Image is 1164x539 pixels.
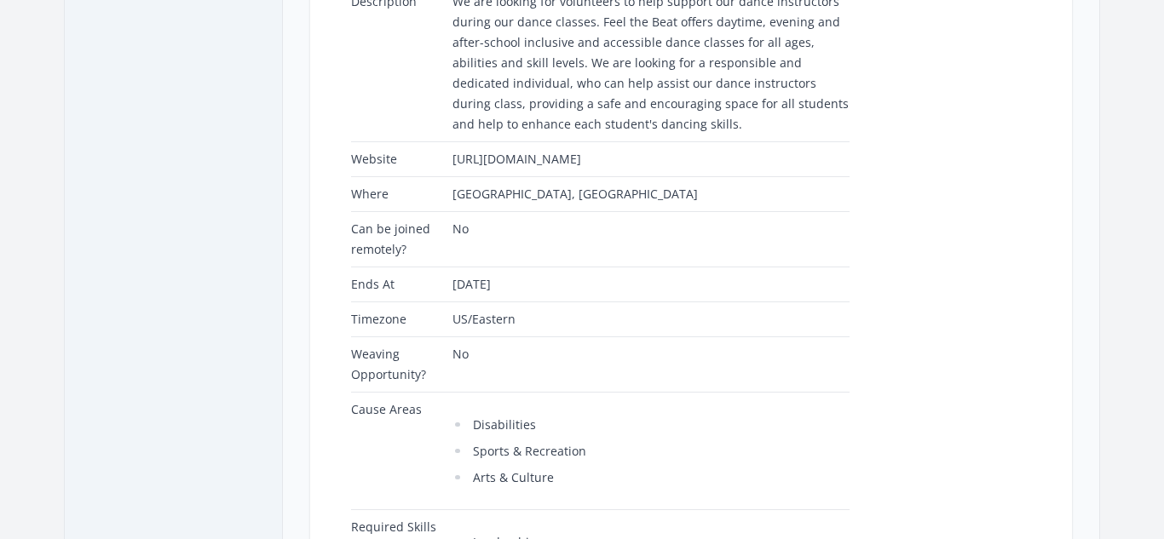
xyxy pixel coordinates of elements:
td: Where [351,177,446,212]
td: Timezone [351,302,446,337]
td: [DATE] [446,267,850,302]
td: No [446,337,850,393]
td: [URL][DOMAIN_NAME] [446,142,850,177]
td: No [446,212,850,267]
td: US/Eastern [446,302,850,337]
li: Arts & Culture [452,467,850,488]
td: Website [351,142,446,177]
li: Disabilities [452,415,850,435]
li: Sports & Recreation [452,441,850,462]
td: [GEOGRAPHIC_DATA], [GEOGRAPHIC_DATA] [446,177,850,212]
td: Weaving Opportunity? [351,337,446,393]
td: Ends At [351,267,446,302]
td: Can be joined remotely? [351,212,446,267]
td: Cause Areas [351,393,446,510]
